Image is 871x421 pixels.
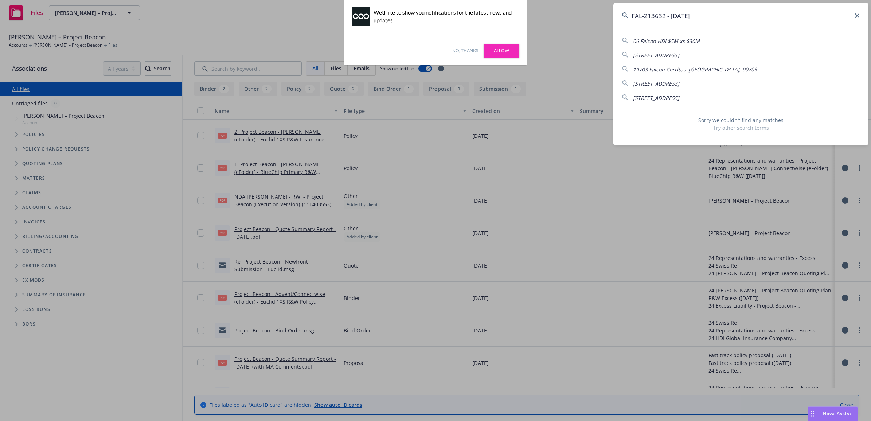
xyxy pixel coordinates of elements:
div: Drag to move [808,407,817,421]
input: Search... [613,3,868,29]
div: We'd like to show you notifications for the latest news and updates. [374,9,516,24]
button: Nova Assist [808,406,858,421]
span: Sorry we couldn’t find any matches [622,116,860,124]
span: [STREET_ADDRESS] [633,94,679,101]
span: [STREET_ADDRESS] [633,52,679,59]
span: 06 Falcon HDI $5M xs $30M [633,38,700,44]
span: [STREET_ADDRESS] [633,80,679,87]
span: Try other search terms [622,124,860,132]
span: Nova Assist [823,410,852,417]
a: No, thanks [452,47,478,54]
span: 19703 Falcon Cerritos, [GEOGRAPHIC_DATA], 90703 [633,66,757,73]
a: Allow [484,44,519,58]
